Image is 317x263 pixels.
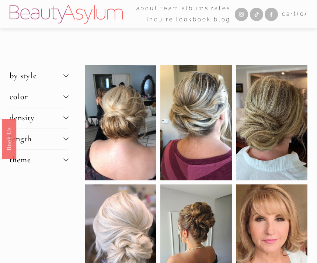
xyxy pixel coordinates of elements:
button: color [10,86,69,107]
button: length [10,128,69,149]
span: 0 [300,11,305,17]
span: length [10,134,63,143]
a: TikTok [250,8,263,21]
a: Inquire [147,14,174,25]
a: Book Us [2,118,16,159]
a: folder dropdown [136,3,158,14]
a: Instagram [235,8,248,21]
span: ( ) [297,11,307,17]
a: albums [182,3,209,14]
a: Blog [214,14,231,25]
button: theme [10,149,69,170]
span: team [160,4,179,14]
img: Beauty Asylum | Bridal Hair &amp; Makeup Charlotte &amp; Atlanta [10,5,123,24]
a: folder dropdown [160,3,179,14]
span: density [10,113,63,122]
a: Cart(0) [282,9,307,19]
button: by style [10,65,69,86]
a: Rates [211,3,231,14]
a: Facebook [265,8,278,21]
span: theme [10,155,63,165]
span: color [10,92,63,101]
span: about [136,4,158,14]
a: Lookbook [176,14,211,25]
button: density [10,107,69,128]
span: by style [10,71,63,80]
